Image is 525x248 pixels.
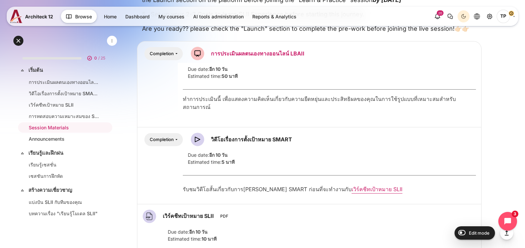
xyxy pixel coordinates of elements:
[191,47,204,60] img: SCORM package icon
[500,226,513,240] button: Go to top
[497,10,510,23] span: Thanyaphon Pongpaichet
[471,10,483,22] button: Languages
[183,151,476,158] div: Due date:
[29,172,99,179] a: เซสชันการฝึกหัด
[209,152,228,158] strong: อีก 10 วัน
[98,55,105,61] span: / 25
[189,11,248,22] a: AI tools administration
[163,235,476,242] div: Estimated time:
[248,11,300,22] a: Reports & Analytics
[75,13,92,20] span: Browse
[28,67,101,74] a: เริ่มต้น
[183,158,476,165] div: Estimated time:
[29,79,99,86] a: การประเมินผลตนเองทางออนไลน์ LBAII
[183,95,476,111] p: ทำการประเมินนี้ เพื่อแสดงความคิดเห็นเกี่ยวกับความยืดหยุ่นและประสิทธิผลของคุณในการใช้รูปแบบที่เหมา...
[497,10,515,23] a: User menu
[222,73,238,79] strong: 50 นาที
[202,236,217,242] strong: 10 นาที
[29,135,99,142] a: Announcements
[17,48,113,65] a: 0 / 25
[29,90,99,97] a: วิดีโอเรื่องการตั้งเป้าหมาย SMART
[163,212,216,219] a: เวิร์คชีทเป้าหมาย SLII
[28,187,101,194] a: สร้างความเชี่ยวชาญ
[29,210,99,217] a: บทความเรื่อง "เรียนรู้โมเดล SLII"
[191,133,204,146] img: Video Time icon
[29,113,99,120] a: การทดสอบความเหมาะสมของ SLII
[222,159,235,165] strong: 5 นาที
[211,50,304,57] a: การประเมินผลตนเองทางออนไลน์ LBAII
[352,186,402,193] a: เวิร์คชีทเป้าหมาย SLII
[444,10,456,22] button: There are 0 unread conversations
[209,66,228,72] strong: อีก 10 วัน
[144,47,183,60] button: Completion
[189,229,208,235] strong: อีก 10 วัน
[183,66,476,73] div: Due date:
[484,10,496,22] a: Site administration
[457,10,470,22] button: Light Mode Dark Mode
[19,67,26,74] span: Collapse
[469,230,490,236] span: Edit mode
[61,10,97,23] button: Browse
[94,55,97,61] span: 0
[163,228,476,235] div: Due date:
[10,10,22,23] img: A12
[28,149,101,157] a: เรียนรู้และฝึกฝน
[10,10,56,23] a: A12 A12 Architeck 12
[29,199,99,206] a: แบ่งปัน SLII กับทีมของคุณ
[144,47,183,60] div: Completion requirements for การประเมินผลตนเองทางออนไลน์ LBAII
[183,185,476,193] p: รับชมวิดีโอสั้นเกี่ยวกับการ[PERSON_NAME] SMART ก่อนที่จะทำงานกับ
[144,133,183,146] div: Completion requirements for วิดีโอเรื่องการตั้งเป้าหมาย SMART
[29,101,99,108] a: เวิร์คชีทเป้าหมาย SLII
[19,187,26,194] span: Collapse
[29,161,99,168] a: เรียนรู้เซสชั่น
[154,11,188,22] a: My courses
[211,136,292,143] a: วิดีโอเรื่องการตั้งเป้าหมาย SMART
[121,11,154,22] a: Dashboard
[144,133,183,146] button: Completion
[142,24,477,33] p: Are you ready?? please check the "Launch" section to complete the pre-work before joining the liv...
[458,11,469,21] div: Dark Mode
[100,11,121,22] a: Home
[431,10,443,22] div: Show notification window with 20 new notifications
[143,210,156,223] img: File icon
[437,10,443,16] div: 20
[25,13,53,20] span: Architeck 12
[19,150,26,156] span: Collapse
[29,124,99,131] a: Session Materials
[183,73,476,80] div: Estimated time:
